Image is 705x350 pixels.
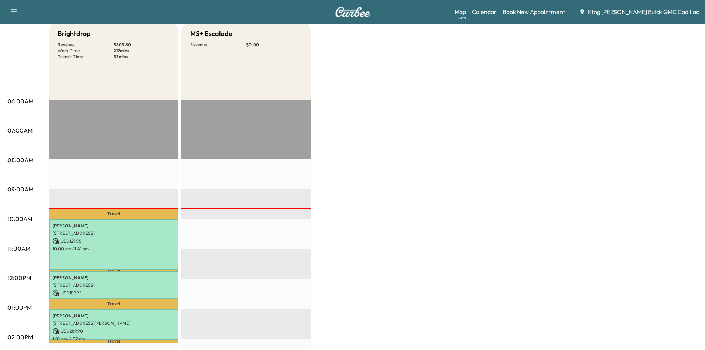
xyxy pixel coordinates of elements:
p: [PERSON_NAME] [53,223,175,229]
p: USD 289.90 [53,328,175,334]
p: 08:00AM [7,156,33,164]
p: Revenue [190,42,246,48]
p: 10:00AM [7,214,32,223]
a: Book New Appointment [503,7,565,16]
p: [STREET_ADDRESS][PERSON_NAME] [53,320,175,326]
p: [STREET_ADDRESS] [53,282,175,288]
p: 02:00PM [7,333,33,341]
div: Beta [458,15,466,21]
p: USD 129.95 [53,238,175,244]
p: 10:00 am - 11:41 am [53,246,175,252]
h5: Brightdrop [58,29,91,39]
p: Revenue [58,42,114,48]
p: [PERSON_NAME] [53,313,175,319]
p: USD 189.95 [53,290,175,296]
img: Curbee Logo [335,7,370,17]
a: Calendar [472,7,497,16]
p: 217 mins [114,48,169,54]
p: 1:01 pm - 2:02 pm [53,336,175,342]
p: Transit Time [58,54,114,60]
p: [PERSON_NAME] [53,275,175,281]
p: 06:00AM [7,97,33,106]
p: 01:00PM [7,303,32,312]
p: Travel [49,299,178,310]
p: 11:44 am - 12:39 pm [53,298,175,304]
p: 11:00AM [7,244,30,253]
p: Work Time [58,48,114,54]
p: Travel [49,340,178,343]
p: 07:00AM [7,126,33,135]
p: [STREET_ADDRESS] [53,230,175,236]
p: 09:00AM [7,185,33,194]
h5: MS+ Escalade [190,29,232,39]
p: Travel [49,270,178,271]
p: 12:00PM [7,273,31,282]
p: Travel [49,209,178,219]
span: King [PERSON_NAME] Buick GMC Cadillac [588,7,699,16]
p: $ 609.80 [114,42,169,48]
a: MapBeta [454,7,466,16]
p: $ 0.00 [246,42,302,48]
p: 53 mins [114,54,169,60]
